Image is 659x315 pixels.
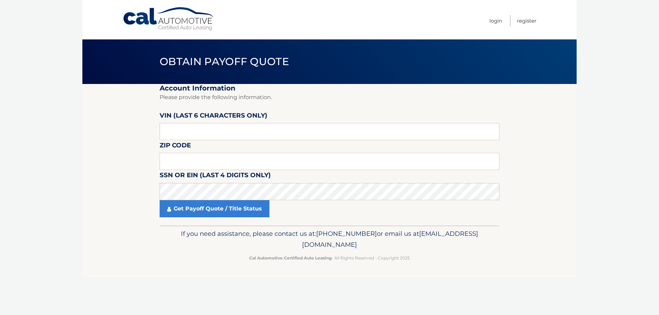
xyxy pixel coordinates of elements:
a: Login [489,15,502,26]
a: Register [517,15,536,26]
span: Obtain Payoff Quote [160,55,289,68]
p: - All Rights Reserved - Copyright 2025 [164,254,495,262]
p: Please provide the following information. [160,93,499,102]
strong: Cal Automotive Certified Auto Leasing [249,255,332,261]
h2: Account Information [160,84,499,93]
p: If you need assistance, please contact us at: or email us at [164,228,495,250]
a: Cal Automotive [123,7,215,31]
a: Get Payoff Quote / Title Status [160,200,269,217]
label: Zip Code [160,140,191,153]
span: [PHONE_NUMBER] [316,230,377,238]
label: SSN or EIN (last 4 digits only) [160,170,271,183]
label: VIN (last 6 characters only) [160,110,267,123]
